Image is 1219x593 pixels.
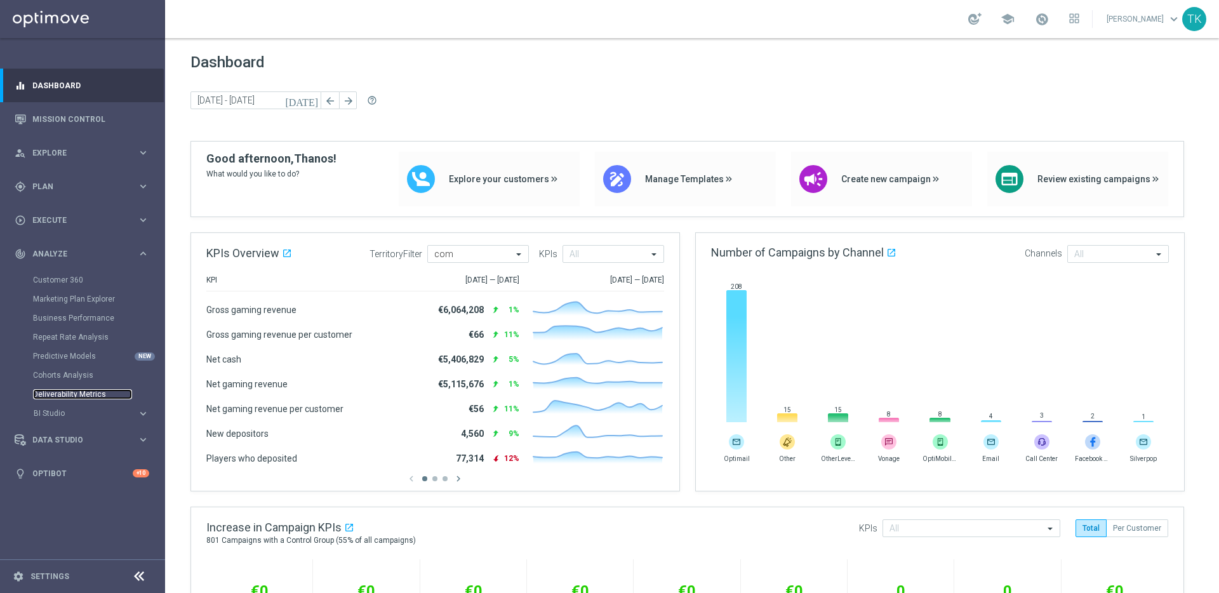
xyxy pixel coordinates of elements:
i: keyboard_arrow_right [137,248,149,260]
div: Data Studio [15,434,137,446]
button: track_changes Analyze keyboard_arrow_right [14,249,150,259]
div: Deliverability Metrics [33,385,164,404]
a: Mission Control [32,102,149,136]
div: BI Studio [34,410,137,417]
div: Mission Control [15,102,149,136]
div: Analyze [15,248,137,260]
span: school [1001,12,1015,26]
i: keyboard_arrow_right [137,408,149,420]
i: track_changes [15,248,26,260]
a: Business Performance [33,313,132,323]
div: Predictive Models [33,347,164,366]
button: gps_fixed Plan keyboard_arrow_right [14,182,150,192]
a: [PERSON_NAME]keyboard_arrow_down [1105,10,1182,29]
div: Marketing Plan Explorer [33,290,164,309]
button: BI Studio keyboard_arrow_right [33,408,150,418]
div: +10 [133,469,149,477]
button: Data Studio keyboard_arrow_right [14,435,150,445]
i: keyboard_arrow_right [137,147,149,159]
i: equalizer [15,80,26,91]
span: Execute [32,217,137,224]
div: Explore [15,147,137,159]
span: BI Studio [34,410,124,417]
i: keyboard_arrow_right [137,434,149,446]
div: Execute [15,215,137,226]
a: Customer 360 [33,275,132,285]
span: Explore [32,149,137,157]
a: Marketing Plan Explorer [33,294,132,304]
div: Repeat Rate Analysis [33,328,164,347]
button: Mission Control [14,114,150,124]
a: Dashboard [32,69,149,102]
div: BI Studio [33,404,164,423]
a: Predictive Models [33,351,132,361]
button: lightbulb Optibot +10 [14,469,150,479]
i: keyboard_arrow_right [137,180,149,192]
i: gps_fixed [15,181,26,192]
a: Settings [30,573,69,580]
button: equalizer Dashboard [14,81,150,91]
a: Deliverability Metrics [33,389,132,399]
i: keyboard_arrow_right [137,214,149,226]
button: play_circle_outline Execute keyboard_arrow_right [14,215,150,225]
span: Plan [32,183,137,190]
span: Analyze [32,250,137,258]
i: person_search [15,147,26,159]
span: keyboard_arrow_down [1167,12,1181,26]
i: play_circle_outline [15,215,26,226]
a: Optibot [32,456,133,490]
div: Dashboard [15,69,149,102]
div: Business Performance [33,309,164,328]
i: settings [13,571,24,582]
button: person_search Explore keyboard_arrow_right [14,148,150,158]
div: Plan [15,181,137,192]
span: Data Studio [32,436,137,444]
i: lightbulb [15,468,26,479]
a: Repeat Rate Analysis [33,332,132,342]
div: Customer 360 [33,270,164,290]
a: Cohorts Analysis [33,370,132,380]
div: NEW [135,352,155,361]
div: Cohorts Analysis [33,366,164,385]
div: TK [1182,7,1206,31]
div: Optibot [15,456,149,490]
